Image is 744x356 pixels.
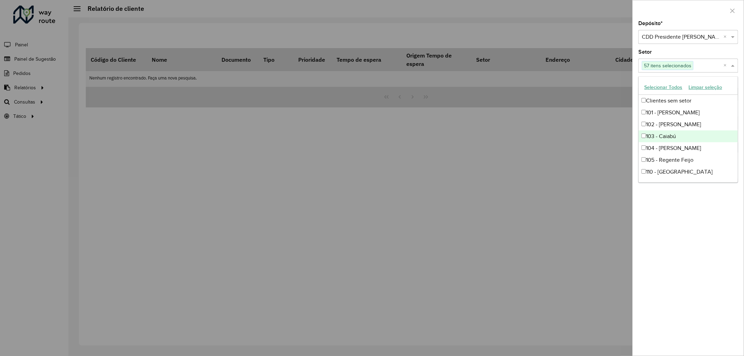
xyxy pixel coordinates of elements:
[639,119,738,130] div: 102 - [PERSON_NAME]
[639,142,738,154] div: 104 - [PERSON_NAME]
[639,107,738,119] div: 101 - [PERSON_NAME]
[639,154,738,166] div: 105 - Regente Feijo
[639,130,738,142] div: 103 - Caiabú
[642,61,693,70] span: 57 itens selecionados
[639,95,738,107] div: Clientes sem setor
[639,178,738,190] div: 111 - Boa esperança Doeste
[685,82,725,93] button: Limpar seleção
[641,82,685,93] button: Selecionar Todos
[638,48,652,56] label: Setor
[723,61,729,70] span: Clear all
[639,166,738,178] div: 110 - [GEOGRAPHIC_DATA]
[638,76,738,183] ng-dropdown-panel: Options list
[638,19,663,28] label: Depósito
[723,33,729,41] span: Clear all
